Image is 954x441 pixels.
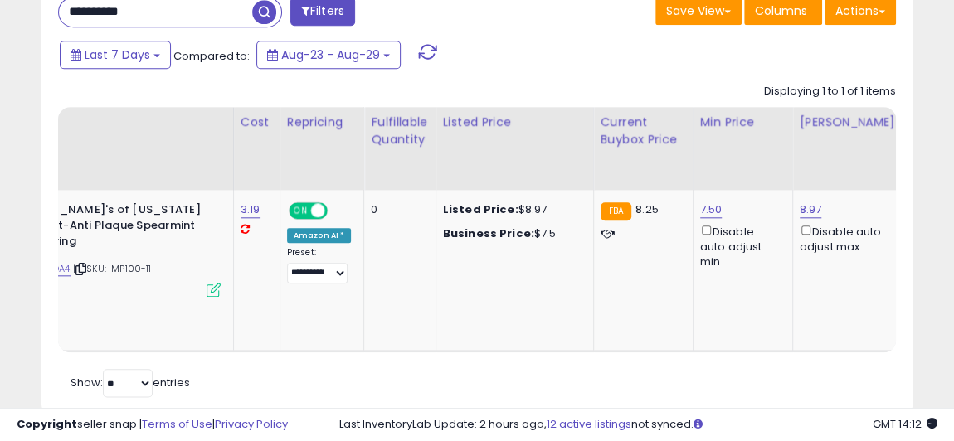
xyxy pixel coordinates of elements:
[443,226,581,241] div: $7.5
[60,41,171,69] button: Last 7 Days
[601,202,631,220] small: FBA
[547,416,631,432] a: 12 active listings
[17,417,288,433] div: seller snap | |
[800,114,898,131] div: [PERSON_NAME]
[700,201,723,218] a: 7.50
[601,114,686,148] div: Current Buybox Price
[241,201,260,218] a: 3.19
[800,222,893,254] div: Disable auto adjust max
[173,48,250,64] span: Compared to:
[241,114,273,131] div: Cost
[700,114,786,131] div: Min Price
[764,84,896,99] div: Displaying 1 to 1 of 1 items
[85,46,150,63] span: Last 7 Days
[339,417,938,433] div: Last InventoryLab Update: 2 hours ago, not synced.
[443,202,581,217] div: $8.97
[73,262,152,275] span: | SKU: IMP100-11
[443,225,534,241] b: Business Price:
[755,2,807,19] span: Columns
[71,375,190,390] span: Show: entries
[443,114,587,131] div: Listed Price
[700,222,780,269] div: Disable auto adjust min
[290,204,311,218] span: ON
[287,247,352,283] div: Preset:
[287,228,352,243] div: Amazon AI *
[873,416,937,432] span: 2025-09-6 14:12 GMT
[635,201,659,217] span: 8.25
[371,114,428,148] div: Fulfillable Quantity
[800,201,822,218] a: 8.97
[142,416,212,432] a: Terms of Use
[371,202,422,217] div: 0
[256,41,401,69] button: Aug-23 - Aug-29
[287,114,358,131] div: Repricing
[281,46,380,63] span: Aug-23 - Aug-29
[215,416,288,432] a: Privacy Policy
[9,202,211,253] b: [PERSON_NAME]'s of [US_STATE] Floss Flat-Anti Plaque Spearmint 32 yd String
[443,201,518,217] b: Listed Price:
[17,416,77,432] strong: Copyright
[324,204,351,218] span: OFF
